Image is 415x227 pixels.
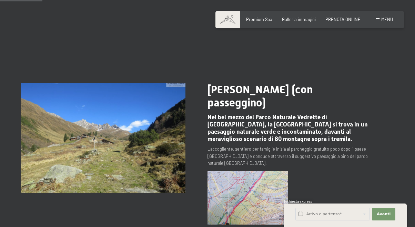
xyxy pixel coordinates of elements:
a: Premium Spa [246,17,272,22]
a: PRENOTA ONLINE [325,17,361,22]
span: Menu [381,17,393,22]
a: Galleria immagini [282,17,316,22]
span: Nel bel mezzo del Parco Naturale Vedrette di [GEOGRAPHIC_DATA], la [GEOGRAPHIC_DATA] si trova in ... [207,114,368,142]
p: L'accogliente, sentiero per famiglie inizia al parcheggio gratuito poco dopo il paese [GEOGRAPHIC... [207,145,372,167]
img: Malga Knutten (con passeggino) [21,83,185,193]
button: Avanti [372,208,395,220]
span: Richiesta express [284,199,312,204]
img: Malga Knutten (con passeggino) [207,171,288,225]
span: Avanti [377,211,391,217]
span: [PERSON_NAME] (con passeggino) [207,83,313,109]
